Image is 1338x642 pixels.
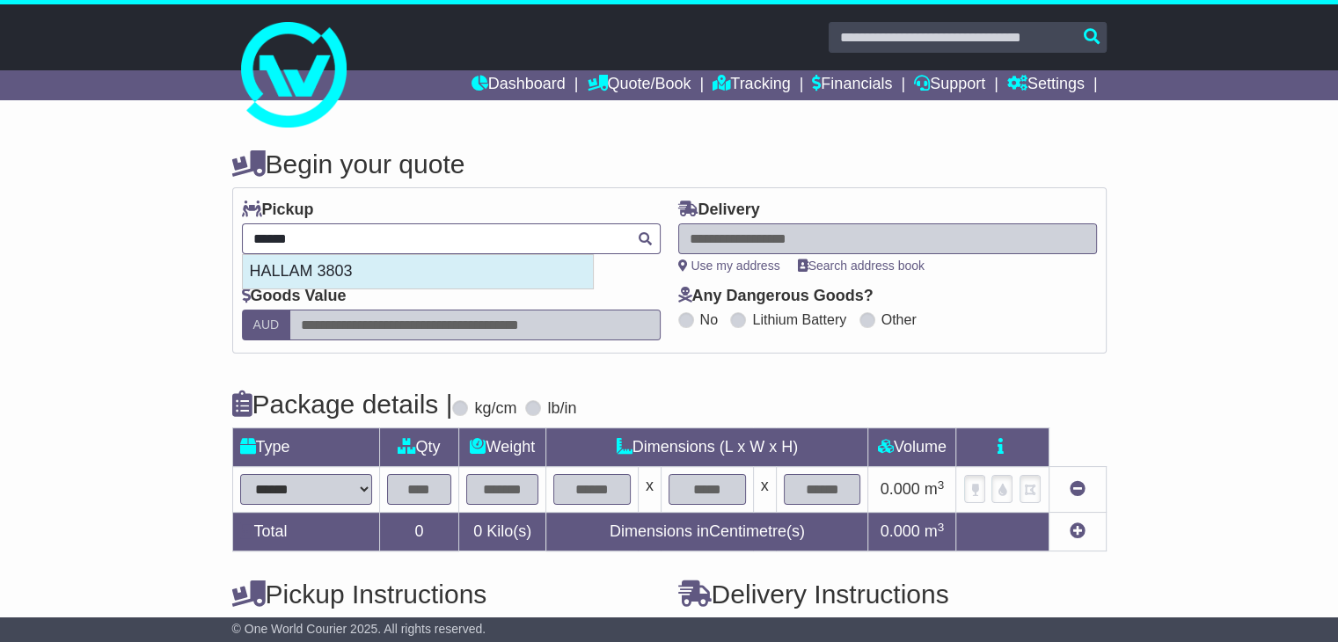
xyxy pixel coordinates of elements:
[798,259,925,273] a: Search address book
[678,201,760,220] label: Delivery
[925,480,945,498] span: m
[473,522,482,540] span: 0
[938,521,945,534] sup: 3
[700,311,718,328] label: No
[243,255,593,288] div: HALLAM 3803
[753,467,776,513] td: x
[587,70,691,100] a: Quote/Book
[232,580,661,609] h4: Pickup Instructions
[242,223,661,254] typeahead: Please provide city
[881,311,917,328] label: Other
[868,428,956,467] td: Volume
[678,287,874,306] label: Any Dangerous Goods?
[242,287,347,306] label: Goods Value
[472,70,566,100] a: Dashboard
[678,259,780,273] a: Use my address
[1070,480,1086,498] a: Remove this item
[547,399,576,419] label: lb/in
[232,622,486,636] span: © One World Courier 2025. All rights reserved.
[242,310,291,340] label: AUD
[1070,522,1086,540] a: Add new item
[242,201,314,220] label: Pickup
[713,70,790,100] a: Tracking
[638,467,661,513] td: x
[546,513,868,551] td: Dimensions in Centimetre(s)
[474,399,516,419] label: kg/cm
[232,150,1107,179] h4: Begin your quote
[881,522,920,540] span: 0.000
[379,428,459,467] td: Qty
[925,522,945,540] span: m
[812,70,892,100] a: Financials
[232,428,379,467] td: Type
[1007,70,1085,100] a: Settings
[546,428,868,467] td: Dimensions (L x W x H)
[881,480,920,498] span: 0.000
[232,390,453,419] h4: Package details |
[752,311,846,328] label: Lithium Battery
[379,513,459,551] td: 0
[938,478,945,492] sup: 3
[678,580,1107,609] h4: Delivery Instructions
[914,70,985,100] a: Support
[232,513,379,551] td: Total
[459,513,546,551] td: Kilo(s)
[459,428,546,467] td: Weight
